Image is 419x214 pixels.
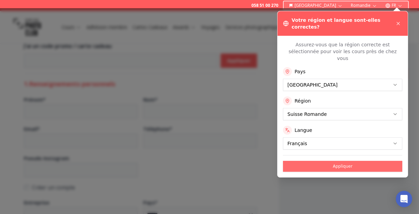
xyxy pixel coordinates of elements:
[291,17,394,30] h3: Votre région et langue sont-elles correctes?
[286,1,345,10] button: [GEOGRAPHIC_DATA]
[295,127,312,134] label: Langue
[348,1,380,10] button: Romandie
[283,41,402,62] p: Assurez-vous que la région correcte est sélectionnée pour voir les cours près de chez vous
[396,191,412,207] div: Open Intercom Messenger
[283,161,402,172] button: Appliquer
[295,68,305,75] label: Pays
[251,3,278,8] a: 058 51 00 270
[295,97,311,104] label: Région
[383,1,405,10] button: FR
